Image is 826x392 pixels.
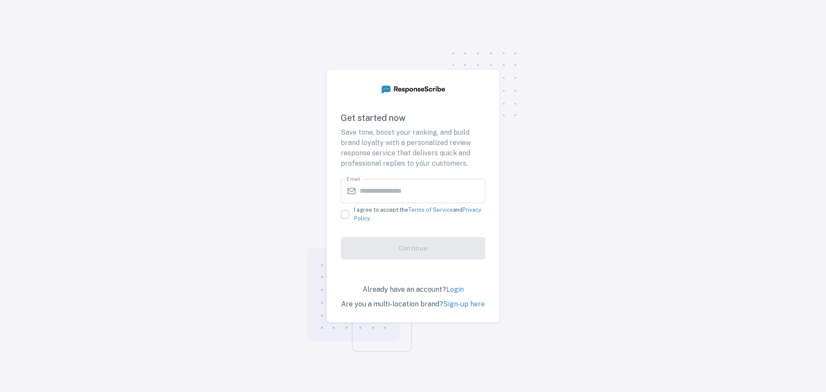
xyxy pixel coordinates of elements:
[443,300,485,308] a: Sign-up here
[341,127,485,169] p: Save time, boost your ranking, and build brand loyalty with a personalized review response servic...
[354,207,481,222] a: Privacy Policy
[408,207,453,213] a: Terms of Service
[327,284,499,295] p: Already have an account?
[341,111,485,125] h6: Get started now
[327,299,499,309] p: Are you a multi-location brand?
[347,175,361,182] label: Email
[354,206,485,222] span: I agree to accept the and .
[381,83,445,94] img: ResponseScribe
[446,285,464,293] a: Login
